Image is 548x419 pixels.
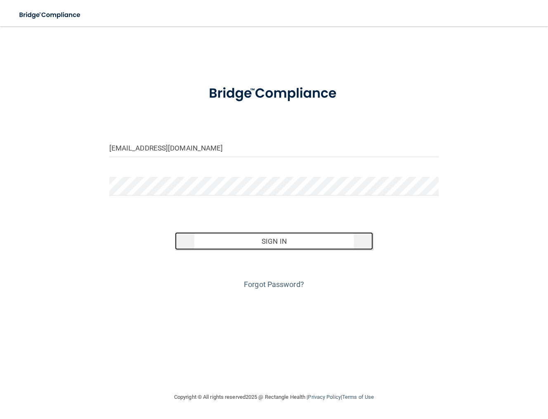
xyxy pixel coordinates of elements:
[308,394,340,400] a: Privacy Policy
[175,232,373,250] button: Sign In
[109,139,439,157] input: Email
[12,7,88,24] img: bridge_compliance_login_screen.278c3ca4.svg
[342,394,374,400] a: Terms of Use
[244,280,304,289] a: Forgot Password?
[123,384,425,410] div: Copyright © All rights reserved 2025 @ Rectangle Health | |
[195,76,353,111] img: bridge_compliance_login_screen.278c3ca4.svg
